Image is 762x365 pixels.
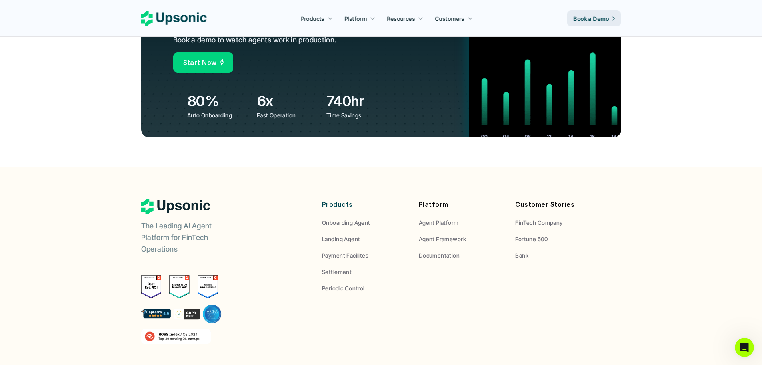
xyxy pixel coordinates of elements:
[344,14,367,23] p: Platform
[326,111,390,119] p: Time Savings
[419,235,466,243] p: Agent Framework
[515,251,528,260] p: Bank
[387,14,415,23] p: Resources
[322,251,368,260] p: Payment Facilites
[515,199,600,210] p: Customer Stories
[322,235,360,243] p: Landing Agent
[141,220,241,255] p: The Leading AI Agent Platform for FinTech Operations
[322,251,407,260] a: Payment Facilites
[322,268,352,276] p: Settlement
[257,111,320,119] p: Fast Operation
[419,251,504,260] a: Documentation
[435,14,465,23] p: Customers
[567,10,621,26] a: Book a Demo
[419,218,459,227] p: Agent Platform
[322,235,407,243] a: Landing Agent
[296,11,338,26] a: Products
[322,284,365,292] p: Periodic Control
[574,14,609,23] p: Book a Demo
[326,91,392,111] h3: 740hr
[735,338,754,357] iframe: Intercom live chat
[419,199,504,210] p: Platform
[183,57,217,69] p: Start Now
[322,218,407,227] a: Onboarding Agent
[515,235,548,243] p: Fortune 500
[187,91,253,111] h3: 80%
[322,218,370,227] p: Onboarding Agent
[257,91,322,111] h3: 6x
[322,199,407,210] p: Products
[187,111,251,119] p: Auto Onboarding
[419,251,460,260] p: Documentation
[301,14,324,23] p: Products
[515,218,562,227] p: FinTech Company
[173,34,337,46] p: Book a demo to watch agents work in production.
